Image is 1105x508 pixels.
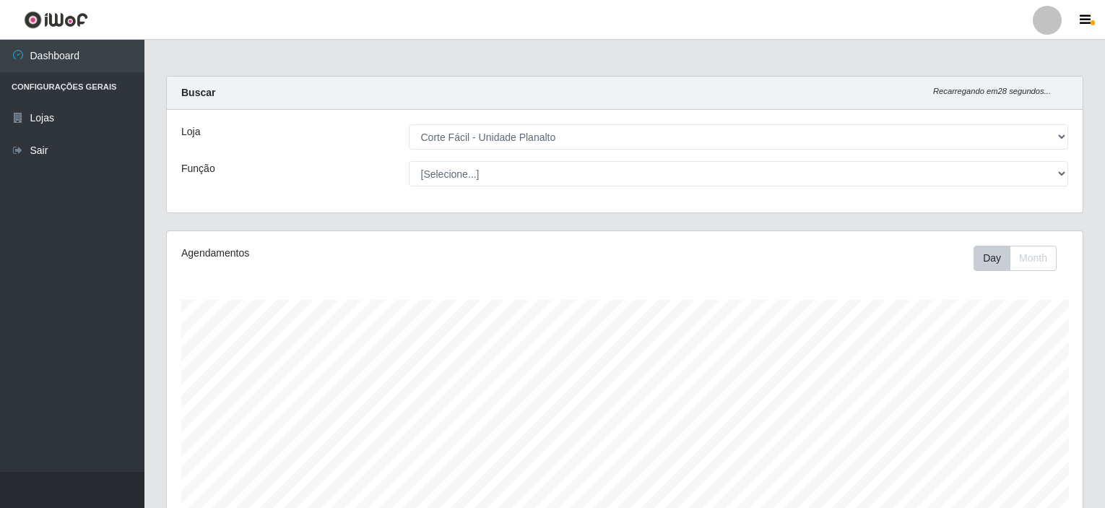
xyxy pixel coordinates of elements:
div: Toolbar with button groups [974,246,1068,271]
button: Month [1010,246,1057,271]
img: CoreUI Logo [24,11,88,29]
button: Day [974,246,1010,271]
div: First group [974,246,1057,271]
label: Loja [181,124,200,139]
label: Função [181,161,215,176]
i: Recarregando em 28 segundos... [933,87,1051,95]
strong: Buscar [181,87,215,98]
div: Agendamentos [181,246,538,261]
